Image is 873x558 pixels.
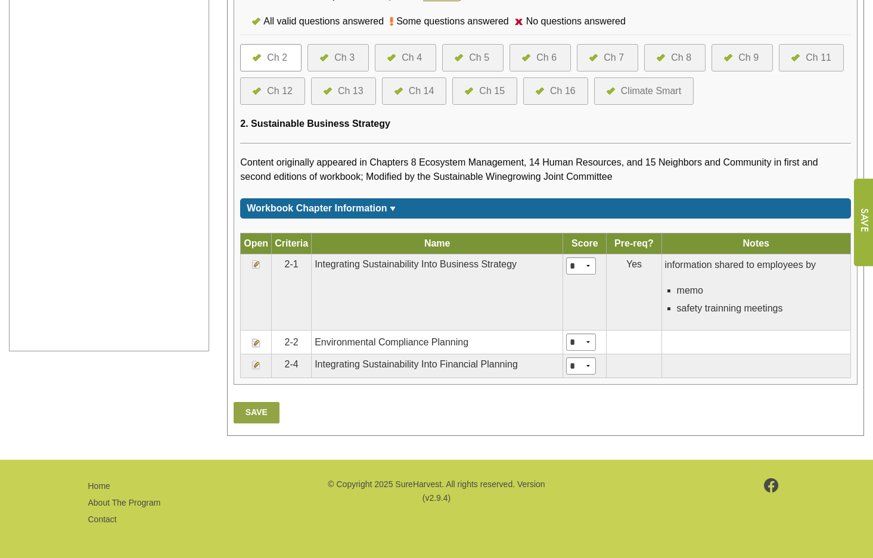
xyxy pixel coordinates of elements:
img: icon-all-questions-answered.png [394,88,403,95]
div: Ch 13 [338,84,364,98]
img: icon-all-questions-answered.png [455,54,463,61]
td: 2-1 [272,254,312,331]
div: Ch 8 [671,51,691,65]
th: Notes [661,233,850,254]
a: Ch 13 [324,84,364,98]
img: icon-all-questions-answered.png [253,88,261,95]
td: Yes [607,254,661,331]
div: Some questions answered [393,14,515,29]
img: icon-all-questions-answered.png [724,54,732,61]
a: Ch 6 [522,51,558,65]
img: icon-all-questions-answered.png [522,54,530,61]
img: icon-all-questions-answered.png [324,88,332,95]
a: About The Program [88,498,161,507]
td: Integrating Sustainability Into Business Strategy [312,254,563,331]
span: 2. Sustainable Business Strategy [240,119,390,129]
a: Ch 14 [394,84,434,98]
p: information shared to employees by [665,257,847,273]
div: Ch 16 [550,84,576,98]
input: Submit [853,179,873,266]
a: Ch 15 [465,84,505,98]
td: 2-4 [272,354,312,378]
a: Ch 9 [724,51,760,65]
div: Ch 14 [409,84,434,98]
a: Ch 8 [657,51,693,65]
th: Pre-req? [607,233,661,254]
div: Climate Smart [621,84,681,98]
a: Contact [88,515,117,524]
div: No questions answered [523,14,632,29]
a: Ch 7 [589,51,626,65]
li: safety trainning meetings [677,300,847,317]
img: icon-all-questions-answered.png [465,88,473,95]
td: Integrating Sustainability Into Financial Planning [312,354,563,378]
img: icon-all-questions-answered.png [607,88,615,95]
th: Open [241,233,272,254]
div: All valid questions answered [260,14,390,29]
td: Environmental Compliance Planning [312,331,563,354]
a: Ch 16 [536,84,576,98]
img: icon-all-questions-answered.png [387,54,396,61]
div: Click for more or less content [240,198,851,219]
img: icon-all-questions-answered.png [791,54,800,61]
div: Ch 6 [536,51,557,65]
div: Ch 9 [738,51,759,65]
img: icon-all-questions-answered.png [536,88,544,95]
div: Ch 2 [267,51,287,65]
th: Score [563,233,607,254]
div: Ch 11 [806,51,831,65]
img: footer-facebook.png [764,478,779,492]
div: Ch 5 [469,51,489,65]
img: icon-all-questions-answered.png [252,18,260,25]
th: Criteria [272,233,312,254]
img: sort_arrow_down.gif [390,207,396,211]
div: Ch 4 [402,51,422,65]
img: icon-all-questions-answered.png [589,54,598,61]
th: Name [312,233,563,254]
a: Ch 11 [791,51,831,65]
div: Ch 15 [479,84,505,98]
a: Save [234,402,279,423]
td: 2-2 [272,331,312,354]
span: Workbook Chapter Information [247,203,387,213]
img: icon-some-questions-answered.png [390,17,393,26]
div: Ch 7 [604,51,624,65]
span: Content originally appeared in Chapters 8 Ecosystem Management, 14 Human Resources, and 15 Neighb... [240,157,818,182]
a: Home [88,481,110,491]
a: Climate Smart [607,84,681,98]
a: Ch 12 [253,84,293,98]
div: Ch 12 [267,84,293,98]
a: Ch 5 [455,51,491,65]
img: icon-all-questions-answered.png [253,54,261,61]
img: icon-all-questions-answered.png [320,54,328,61]
img: icon-no-questions-answered.png [515,18,523,25]
img: icon-all-questions-answered.png [657,54,665,61]
li: memo [677,282,847,300]
div: Ch 3 [334,51,355,65]
a: Ch 3 [320,51,356,65]
a: Ch 4 [387,51,424,65]
p: © Copyright 2025 SureHarvest. All rights reserved. Version (v2.9.4) [326,478,546,504]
